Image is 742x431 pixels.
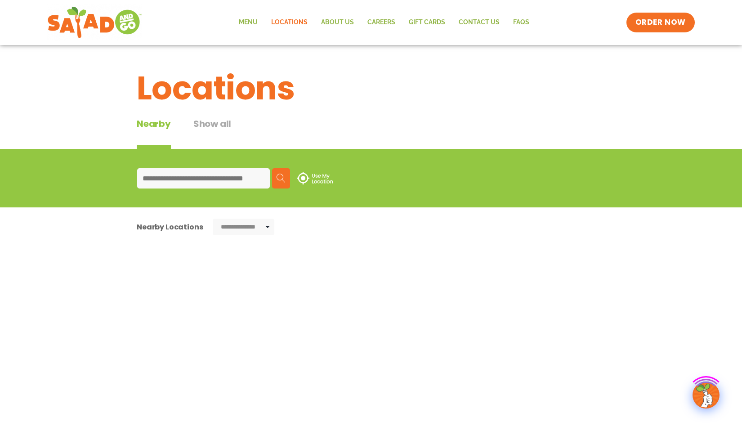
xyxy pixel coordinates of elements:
[361,12,402,33] a: Careers
[137,117,171,149] div: Nearby
[232,12,264,33] a: Menu
[264,12,314,33] a: Locations
[626,13,695,32] a: ORDER NOW
[137,64,605,112] h1: Locations
[635,17,686,28] span: ORDER NOW
[452,12,506,33] a: Contact Us
[193,117,231,149] button: Show all
[137,221,203,233] div: Nearby Locations
[232,12,536,33] nav: Menu
[506,12,536,33] a: FAQs
[137,117,254,149] div: Tabbed content
[277,174,286,183] img: search.svg
[297,172,333,184] img: use-location.svg
[402,12,452,33] a: GIFT CARDS
[314,12,361,33] a: About Us
[47,4,142,40] img: new-SAG-logo-768×292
